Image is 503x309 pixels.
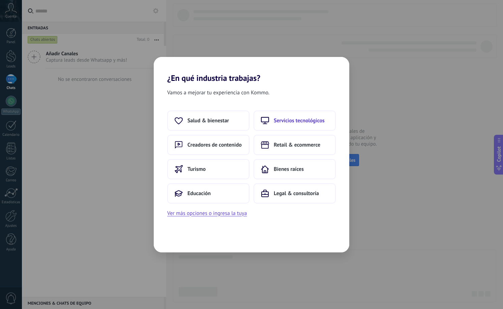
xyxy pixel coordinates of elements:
[167,209,247,218] button: Ver más opciones o ingresa la tuya
[187,142,242,148] span: Creadores de contenido
[167,183,249,204] button: Educación
[254,135,336,155] button: Retail & ecommerce
[274,190,319,197] span: Legal & consultoría
[274,117,325,124] span: Servicios tecnológicos
[187,190,211,197] span: Educación
[167,111,249,131] button: Salud & bienestar
[254,111,336,131] button: Servicios tecnológicos
[167,135,249,155] button: Creadores de contenido
[187,117,229,124] span: Salud & bienestar
[187,166,206,173] span: Turismo
[254,183,336,204] button: Legal & consultoría
[167,159,249,179] button: Turismo
[274,142,320,148] span: Retail & ecommerce
[274,166,304,173] span: Bienes raíces
[254,159,336,179] button: Bienes raíces
[167,88,269,97] span: Vamos a mejorar tu experiencia con Kommo.
[154,57,349,83] h2: ¿En qué industria trabajas?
